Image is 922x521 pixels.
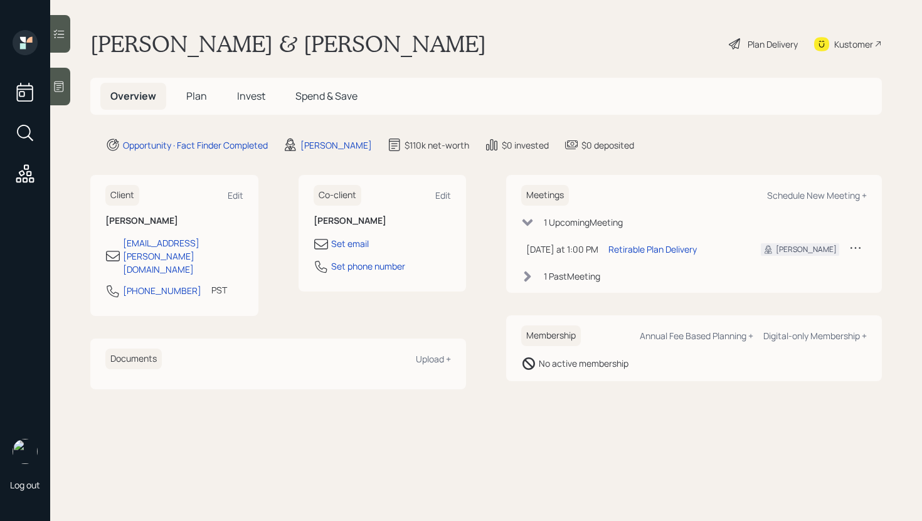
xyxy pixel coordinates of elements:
div: No active membership [539,357,628,370]
div: Edit [228,189,243,201]
div: [PERSON_NAME] [776,244,837,255]
div: Kustomer [834,38,873,51]
div: [PHONE_NUMBER] [123,284,201,297]
h6: Client [105,185,139,206]
h1: [PERSON_NAME] & [PERSON_NAME] [90,30,486,58]
h6: Documents [105,349,162,369]
span: Plan [186,89,207,103]
h6: Membership [521,325,581,346]
div: Retirable Plan Delivery [608,243,697,256]
div: Set phone number [331,260,405,273]
div: Log out [10,479,40,491]
div: $110k net-worth [405,139,469,152]
div: Set email [331,237,369,250]
div: Plan Delivery [748,38,798,51]
div: Annual Fee Based Planning + [640,330,753,342]
div: Opportunity · Fact Finder Completed [123,139,268,152]
div: 1 Upcoming Meeting [544,216,623,229]
div: $0 deposited [581,139,634,152]
span: Spend & Save [295,89,358,103]
div: [PERSON_NAME] [300,139,372,152]
h6: [PERSON_NAME] [314,216,452,226]
div: [DATE] at 1:00 PM [526,243,598,256]
div: [EMAIL_ADDRESS][PERSON_NAME][DOMAIN_NAME] [123,236,243,276]
div: Upload + [416,353,451,365]
div: PST [211,283,227,297]
div: Edit [435,189,451,201]
img: retirable_logo.png [13,439,38,464]
div: 1 Past Meeting [544,270,600,283]
div: Schedule New Meeting + [767,189,867,201]
h6: Co-client [314,185,361,206]
span: Invest [237,89,265,103]
h6: [PERSON_NAME] [105,216,243,226]
div: $0 invested [502,139,549,152]
div: Digital-only Membership + [763,330,867,342]
span: Overview [110,89,156,103]
h6: Meetings [521,185,569,206]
